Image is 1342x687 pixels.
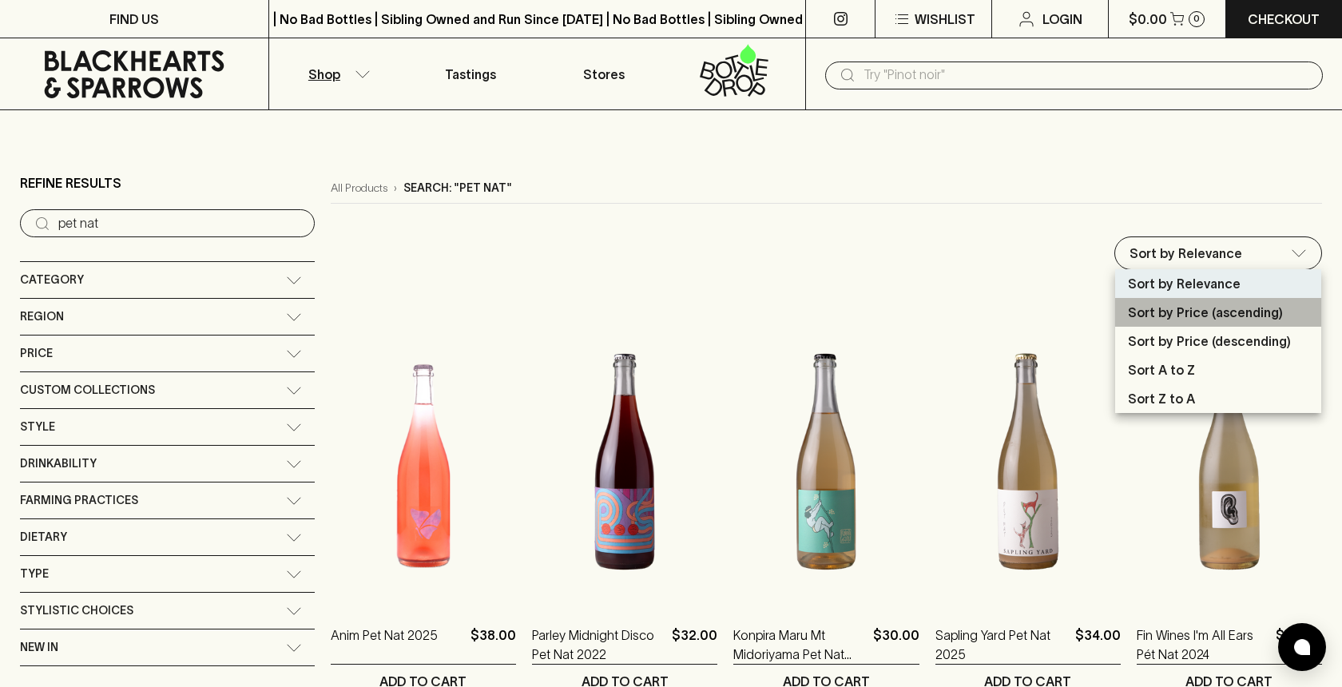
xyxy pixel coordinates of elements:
p: Sort by Price (descending) [1128,332,1291,351]
p: Sort Z to A [1128,389,1195,408]
img: bubble-icon [1294,639,1310,655]
p: Sort by Relevance [1128,274,1241,293]
p: Sort by Price (ascending) [1128,303,1283,322]
p: Sort A to Z [1128,360,1195,379]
